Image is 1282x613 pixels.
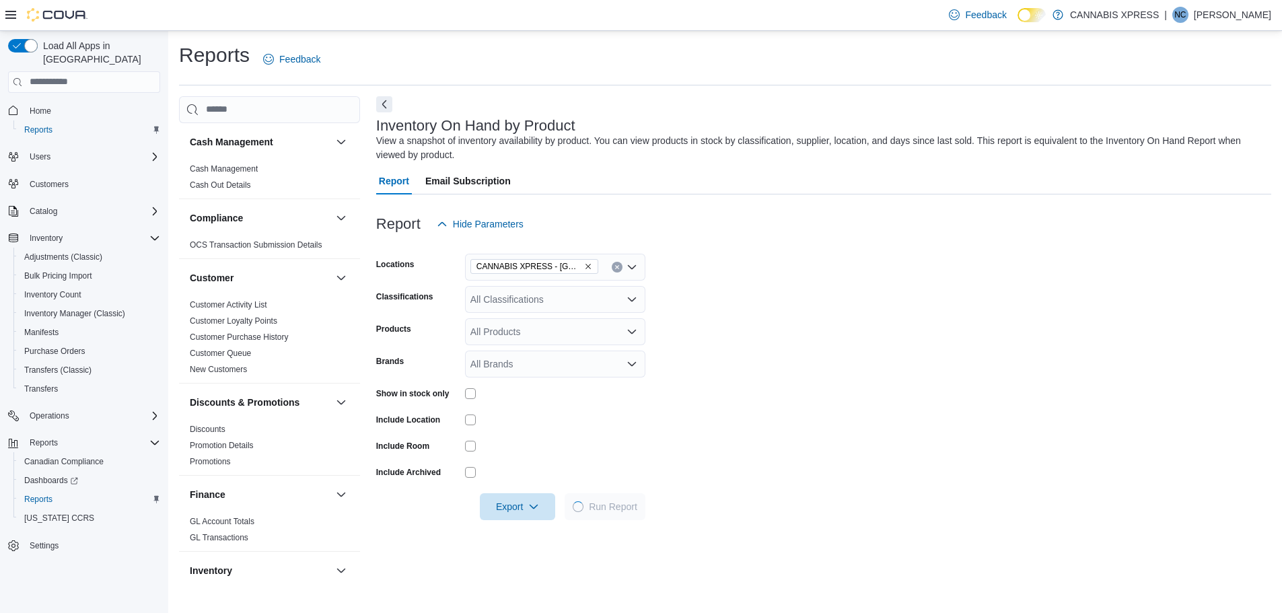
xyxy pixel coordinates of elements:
a: Customer Activity List [190,300,267,310]
a: Customers [24,176,74,192]
span: Manifests [24,327,59,338]
a: [US_STATE] CCRS [19,510,100,526]
span: Customer Purchase History [190,332,289,342]
div: Discounts & Promotions [179,421,360,475]
button: LoadingRun Report [565,493,645,520]
span: Customer Queue [190,348,251,359]
span: Catalog [30,206,57,217]
span: New Customers [190,364,247,375]
button: Discounts & Promotions [190,396,330,409]
span: Run Report [589,500,637,513]
span: Purchase Orders [19,343,160,359]
span: Transfers (Classic) [24,365,92,375]
a: Promotion Details [190,441,254,450]
a: Customer Loyalty Points [190,316,277,326]
button: Operations [24,408,75,424]
button: Cash Management [190,135,330,149]
span: Reports [24,124,52,135]
a: Bulk Pricing Import [19,268,98,284]
span: Bulk Pricing Import [19,268,160,284]
span: Export [488,493,547,520]
a: Customer Purchase History [190,332,289,342]
a: Inventory Count [19,287,87,303]
button: Clear input [612,262,622,273]
span: Settings [24,537,160,554]
span: Customer Activity List [190,299,267,310]
button: Open list of options [627,359,637,369]
label: Include Location [376,414,440,425]
button: Inventory Manager (Classic) [13,304,166,323]
span: Washington CCRS [19,510,160,526]
button: Adjustments (Classic) [13,248,166,266]
button: Bulk Pricing Import [13,266,166,285]
a: Reports [19,491,58,507]
button: Reports [3,433,166,452]
span: Transfers [24,384,58,394]
button: Inventory [3,229,166,248]
span: GL Transactions [190,532,248,543]
h3: Discounts & Promotions [190,396,299,409]
button: Export [480,493,555,520]
span: Inventory [30,233,63,244]
button: Canadian Compliance [13,452,166,471]
a: GL Transactions [190,533,248,542]
a: GL Account Totals [190,517,254,526]
h3: Cash Management [190,135,273,149]
span: Settings [30,540,59,551]
button: Customer [190,271,330,285]
a: Adjustments (Classic) [19,249,108,265]
a: Manifests [19,324,64,340]
label: Include Room [376,441,429,452]
button: Operations [3,406,166,425]
img: Cova [27,8,87,22]
span: CANNABIS XPRESS - [GEOGRAPHIC_DATA]-[GEOGRAPHIC_DATA] ([GEOGRAPHIC_DATA]) [476,260,581,273]
a: New Customers [190,365,247,374]
button: Settings [3,536,166,555]
h3: Customer [190,271,234,285]
label: Products [376,324,411,334]
a: Cash Management [190,164,258,174]
span: Operations [24,408,160,424]
div: Finance [179,513,360,551]
a: Customer Queue [190,349,251,358]
p: CANNABIS XPRESS [1070,7,1159,23]
span: Canadian Compliance [24,456,104,467]
button: Open list of options [627,326,637,337]
button: Users [24,149,56,165]
label: Classifications [376,291,433,302]
button: Transfers (Classic) [13,361,166,380]
span: Inventory Manager (Classic) [24,308,125,319]
button: [US_STATE] CCRS [13,509,166,528]
div: Compliance [179,237,360,258]
span: Inventory Count [24,289,81,300]
a: Dashboards [13,471,166,490]
p: | [1164,7,1167,23]
span: Hide Parameters [453,217,524,231]
span: Transfers (Classic) [19,362,160,378]
button: Inventory [190,564,330,577]
span: Inventory Count [19,287,160,303]
div: Nathan Chan [1172,7,1188,23]
button: Inventory [333,563,349,579]
span: GL Account Totals [190,516,254,527]
h3: Inventory On Hand by Product [376,118,575,134]
h3: Report [376,216,421,232]
span: Loading [572,500,585,513]
div: View a snapshot of inventory availability by product. You can view products in stock by classific... [376,134,1265,162]
p: [PERSON_NAME] [1194,7,1271,23]
span: Users [30,151,50,162]
button: Reports [24,435,63,451]
span: Promotions [190,456,231,467]
a: OCS Transaction Submission Details [190,240,322,250]
button: Reports [13,490,166,509]
label: Brands [376,356,404,367]
a: Home [24,103,57,119]
a: Purchase Orders [19,343,91,359]
a: Feedback [258,46,326,73]
label: Locations [376,259,415,270]
button: Manifests [13,323,166,342]
button: Compliance [190,211,330,225]
button: Hide Parameters [431,211,529,238]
